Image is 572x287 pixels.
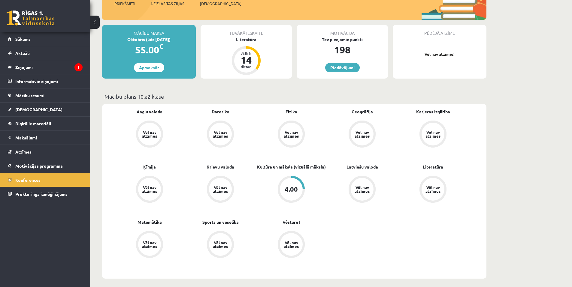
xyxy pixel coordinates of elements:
[15,191,68,197] span: Proktoringa izmēģinājums
[185,176,256,204] a: Vēl nav atzīmes
[327,121,398,149] a: Vēl nav atzīmes
[354,130,371,138] div: Vēl nav atzīmes
[8,60,83,74] a: Ziņojumi1
[15,74,83,88] legend: Informatīvie ziņojumi
[104,92,484,100] p: Mācību plāns 10.a2 klase
[297,36,388,43] div: Tev pieejamie punkti
[237,52,255,55] div: Atlicis
[8,46,83,60] a: Aktuāli
[256,176,327,204] a: 4.00
[398,176,468,204] a: Vēl nav atzīmes
[416,109,450,115] a: Karjeras izglītība
[207,164,234,170] a: Krievu valoda
[15,60,83,74] legend: Ziņojumi
[185,121,256,149] a: Vēl nav atzīmes
[201,36,292,43] div: Literatūra
[237,65,255,68] div: dienas
[137,109,162,115] a: Angļu valoda
[114,176,185,204] a: Vēl nav atzīmes
[352,109,373,115] a: Ģeogrāfija
[102,43,196,57] div: 55.00
[159,42,163,51] span: €
[15,50,30,56] span: Aktuāli
[102,36,196,43] div: Oktobris (līdz [DATE])
[8,131,83,145] a: Maksājumi
[256,231,327,259] a: Vēl nav atzīmes
[8,187,83,201] a: Proktoringa izmēģinājums
[201,25,292,36] div: Tuvākā ieskaite
[74,63,83,71] i: 1
[297,25,388,36] div: Motivācija
[425,185,441,193] div: Vēl nav atzīmes
[283,219,300,225] a: Vēsture I
[354,185,371,193] div: Vēl nav atzīmes
[325,63,360,72] a: Piedāvājumi
[8,74,83,88] a: Informatīvie ziņojumi
[8,173,83,187] a: Konferences
[212,185,229,193] div: Vēl nav atzīmes
[398,121,468,149] a: Vēl nav atzīmes
[15,93,44,98] span: Mācību resursi
[114,1,135,7] span: Priekšmeti
[212,109,229,115] a: Datorika
[8,32,83,46] a: Sākums
[138,219,162,225] a: Matemātika
[327,176,398,204] a: Vēl nav atzīmes
[8,103,83,116] a: [DEMOGRAPHIC_DATA]
[102,25,196,36] div: Mācību maksa
[15,131,83,145] legend: Maksājumi
[8,159,83,173] a: Motivācijas programma
[141,185,158,193] div: Vēl nav atzīmes
[201,36,292,76] a: Literatūra Atlicis 14 dienas
[8,145,83,159] a: Atzīmes
[151,1,184,7] span: Neizlasītās ziņas
[200,1,241,7] span: [DEMOGRAPHIC_DATA]
[15,149,32,154] span: Atzīmes
[15,121,51,126] span: Digitālie materiāli
[393,25,486,36] div: Pēdējā atzīme
[15,163,63,169] span: Motivācijas programma
[423,164,443,170] a: Literatūra
[7,10,55,25] a: Rīgas 1. Tālmācības vidusskola
[285,186,298,193] div: 4.00
[283,241,300,248] div: Vēl nav atzīmes
[114,121,185,149] a: Vēl nav atzīmes
[15,177,41,183] span: Konferences
[134,63,164,72] a: Apmaksāt
[256,121,327,149] a: Vēl nav atzīmes
[202,219,239,225] a: Sports un veselība
[212,241,229,248] div: Vēl nav atzīmes
[143,164,156,170] a: Ķīmija
[141,130,158,138] div: Vēl nav atzīmes
[15,107,62,112] span: [DEMOGRAPHIC_DATA]
[114,231,185,259] a: Vēl nav atzīmes
[347,164,378,170] a: Latviešu valoda
[286,109,297,115] a: Fizika
[257,164,326,170] a: Kultūra un māksla (vizuālā māksla)
[8,117,83,130] a: Digitālie materiāli
[185,231,256,259] a: Vēl nav atzīmes
[8,88,83,102] a: Mācību resursi
[283,130,300,138] div: Vēl nav atzīmes
[237,55,255,65] div: 14
[396,51,483,57] p: Vēl nav atzīmju!
[15,36,31,42] span: Sākums
[297,43,388,57] div: 198
[212,130,229,138] div: Vēl nav atzīmes
[425,130,441,138] div: Vēl nav atzīmes
[141,241,158,248] div: Vēl nav atzīmes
